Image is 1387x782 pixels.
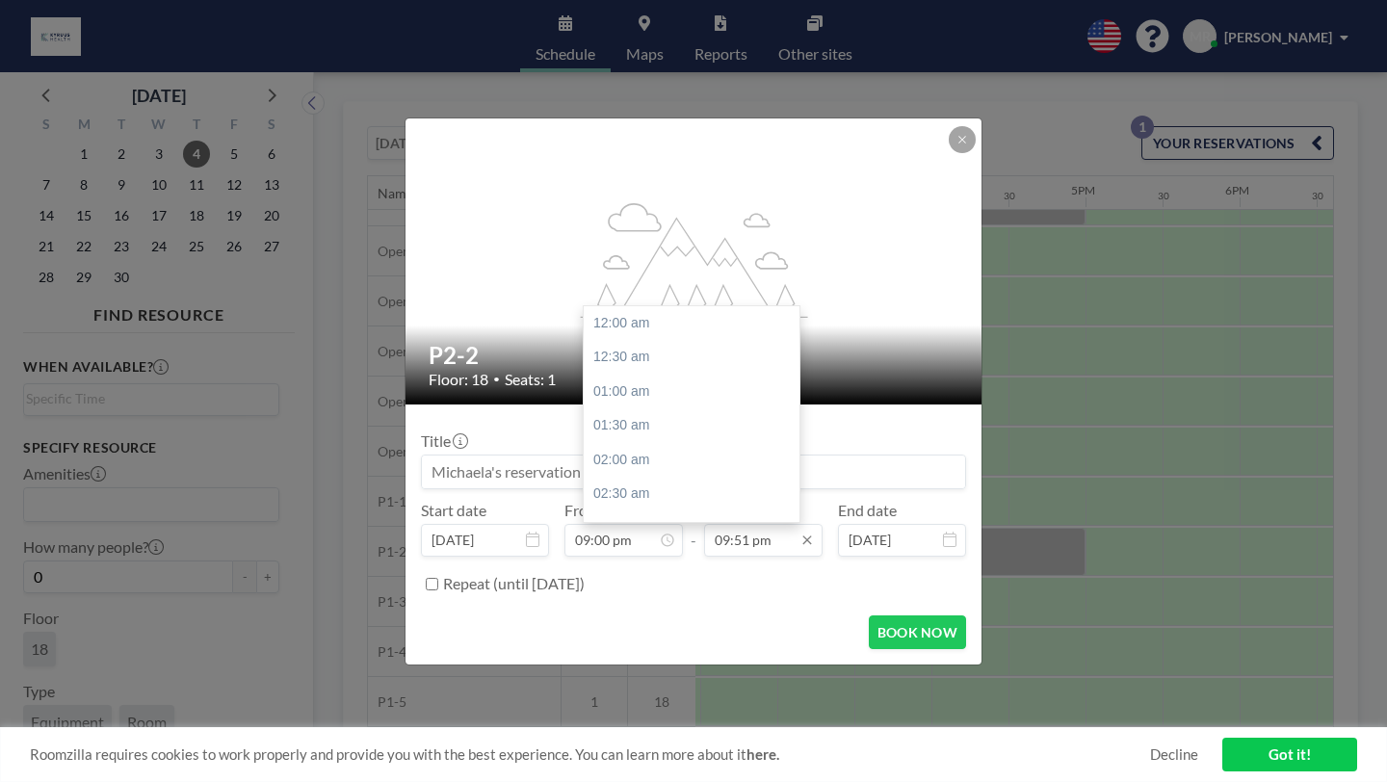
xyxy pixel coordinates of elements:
a: here. [746,745,779,763]
div: 02:00 am [584,443,799,478]
span: • [493,372,500,386]
label: Start date [421,501,486,520]
g: flex-grow: 1.2; [581,201,808,317]
span: Seats: 1 [505,370,556,389]
span: - [691,508,696,550]
div: 12:30 am [584,340,799,375]
div: 01:30 am [584,408,799,443]
a: Decline [1150,745,1198,764]
label: From [564,501,600,520]
label: Repeat (until [DATE]) [443,574,585,593]
div: 02:30 am [584,477,799,511]
div: 01:00 am [584,375,799,409]
div: 03:00 am [584,511,799,546]
button: BOOK NOW [869,615,966,649]
label: End date [838,501,897,520]
span: Floor: 18 [429,370,488,389]
h2: P2-2 [429,341,960,370]
span: Roomzilla requires cookies to work properly and provide you with the best experience. You can lea... [30,745,1150,764]
a: Got it! [1222,738,1357,771]
input: Michaela's reservation [422,456,965,488]
div: 12:00 am [584,306,799,341]
label: Title [421,431,466,451]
